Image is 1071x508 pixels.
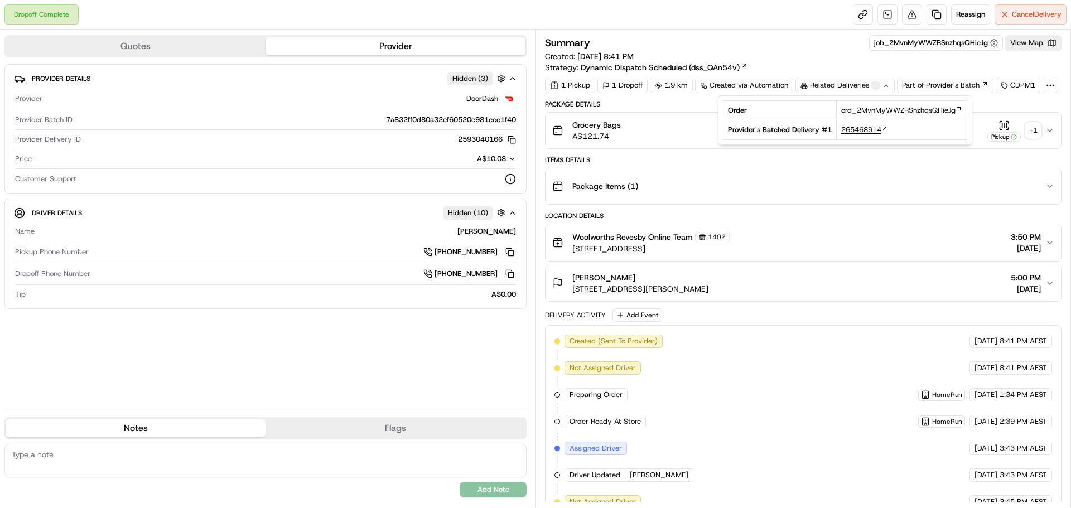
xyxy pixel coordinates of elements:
[577,51,634,61] span: [DATE] 8:41 PM
[423,268,516,280] a: [PHONE_NUMBER]
[974,390,997,400] span: [DATE]
[546,168,1061,204] button: Package Items (1)
[452,74,488,84] span: Hidden ( 3 )
[874,38,998,48] button: job_2MvnMyWWZRSnzhqsQHieJg
[996,78,1040,93] div: CDPM1
[1012,9,1062,20] span: Cancel Delivery
[545,100,1062,109] div: Package Details
[974,417,997,427] span: [DATE]
[546,113,1061,148] button: Grocery BagsA$121.74Pickup+1
[6,37,266,55] button: Quotes
[570,470,620,480] span: Driver Updated
[1000,336,1047,346] span: 8:41 PM AEST
[1011,243,1041,254] span: [DATE]
[974,497,997,507] span: [DATE]
[111,189,135,197] span: Pylon
[570,497,636,507] span: Not Assigned Driver
[695,78,793,93] a: Created via Automation
[572,181,638,192] span: Package Items ( 1 )
[14,204,517,222] button: Driver DetailsHidden (10)
[448,208,488,218] span: Hidden ( 10 )
[841,105,956,115] span: ord_2MvnMyWWZRSnzhqsQHieJg
[15,154,32,164] span: Price
[795,78,895,93] div: Related Deliveries
[572,272,635,283] span: [PERSON_NAME]
[1000,497,1047,507] span: 3:45 PM AEST
[545,211,1062,220] div: Location Details
[423,246,516,258] a: [PHONE_NUMBER]
[974,443,997,453] span: [DATE]
[90,157,184,177] a: 💻API Documentation
[545,62,748,73] div: Strategy:
[570,443,622,453] span: Assigned Driver
[15,226,35,236] span: Name
[932,417,962,426] span: HomeRun
[94,163,103,172] div: 💻
[630,470,688,480] span: [PERSON_NAME]
[15,269,90,279] span: Dropoff Phone Number
[386,115,516,125] span: 7a832ff0d80a32ef60520e981ecc1f40
[435,247,498,257] span: [PHONE_NUMBER]
[987,120,1021,142] button: Pickup
[1011,231,1041,243] span: 3:50 PM
[1000,417,1047,427] span: 2:39 PM AEST
[11,163,20,172] div: 📗
[723,120,837,140] td: Provider's Batched Delivery # 1
[572,119,621,130] span: Grocery Bags
[447,71,508,85] button: Hidden (3)
[545,311,606,320] div: Delivery Activity
[38,118,141,127] div: We're available if you need us!
[32,209,82,217] span: Driver Details
[1000,443,1047,453] span: 3:43 PM AEST
[22,162,85,173] span: Knowledge Base
[15,247,89,257] span: Pickup Phone Number
[581,62,740,73] span: Dynamic Dispatch Scheduled (dss_QAn54v)
[11,45,203,62] p: Welcome 👋
[105,162,179,173] span: API Documentation
[15,115,73,125] span: Provider Batch ID
[15,94,42,104] span: Provider
[29,72,184,84] input: Clear
[7,157,90,177] a: 📗Knowledge Base
[503,92,516,105] img: doordash_logo_v2.png
[443,206,508,220] button: Hidden (10)
[572,231,693,243] span: Woolworths Revesby Online Team
[572,130,621,142] span: A$121.74
[570,363,636,373] span: Not Assigned Driver
[974,470,997,480] span: [DATE]
[995,4,1067,25] button: CancelDelivery
[570,390,623,400] span: Preparing Order
[841,125,888,135] a: 265468914
[974,336,997,346] span: [DATE]
[435,269,498,279] span: [PHONE_NUMBER]
[597,78,648,93] div: 1 Dropoff
[458,134,516,144] button: 2593040166
[974,363,997,373] span: [DATE]
[951,4,990,25] button: Reassign
[79,188,135,197] a: Powered byPylon
[570,336,658,346] span: Created (Sent To Provider)
[1025,123,1041,138] div: + 1
[570,417,641,427] span: Order Ready At Store
[266,419,525,437] button: Flags
[545,38,590,48] h3: Summary
[1005,35,1062,51] button: View Map
[1000,470,1047,480] span: 3:43 PM AEST
[897,78,993,93] a: Part of Provider's Batch
[1000,363,1047,373] span: 8:41 PM AEST
[545,156,1062,165] div: Items Details
[1000,390,1047,400] span: 1:34 PM AEST
[546,224,1061,261] button: Woolworths Revesby Online Team1402[STREET_ADDRESS]3:50 PM[DATE]
[11,107,31,127] img: 1736555255976-a54dd68f-1ca7-489b-9aae-adbdc363a1c4
[1011,272,1041,283] span: 5:00 PM
[708,233,726,241] span: 1402
[581,62,748,73] a: Dynamic Dispatch Scheduled (dss_QAn54v)
[11,11,33,33] img: Nash
[841,125,881,135] span: 265468914
[987,120,1041,142] button: Pickup+1
[932,390,962,399] span: HomeRun
[6,419,266,437] button: Notes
